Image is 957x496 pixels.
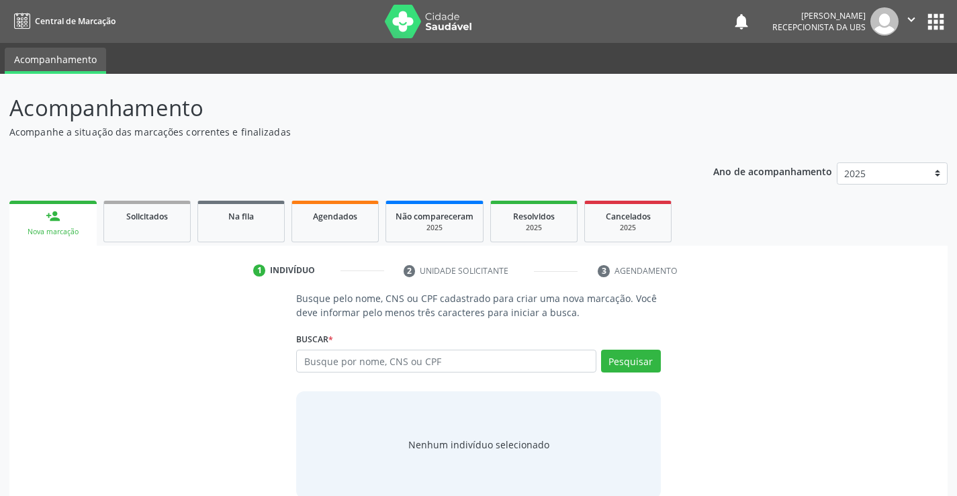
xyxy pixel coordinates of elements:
[9,91,666,125] p: Acompanhamento
[601,350,661,373] button: Pesquisar
[9,125,666,139] p: Acompanhe a situação das marcações correntes e finalizadas
[46,209,60,224] div: person_add
[904,12,919,27] i: 
[19,227,87,237] div: Nova marcação
[732,12,751,31] button: notifications
[270,264,315,277] div: Indivíduo
[296,350,596,373] input: Busque por nome, CNS ou CPF
[899,7,924,36] button: 
[870,7,899,36] img: img
[513,211,555,222] span: Resolvidos
[772,10,866,21] div: [PERSON_NAME]
[126,211,168,222] span: Solicitados
[228,211,254,222] span: Na fila
[296,291,660,319] p: Busque pelo nome, CNS ou CPF cadastrado para criar uma nova marcação. Você deve informar pelo men...
[924,10,948,34] button: apps
[296,329,333,350] label: Buscar
[594,223,662,233] div: 2025
[713,162,832,179] p: Ano de acompanhamento
[35,15,116,27] span: Central de Marcação
[253,264,265,277] div: 1
[396,211,473,222] span: Não compareceram
[396,223,473,233] div: 2025
[9,10,116,32] a: Central de Marcação
[772,21,866,33] span: Recepcionista da UBS
[5,48,106,74] a: Acompanhamento
[313,211,357,222] span: Agendados
[500,223,567,233] div: 2025
[606,211,651,222] span: Cancelados
[408,438,549,452] div: Nenhum indivíduo selecionado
